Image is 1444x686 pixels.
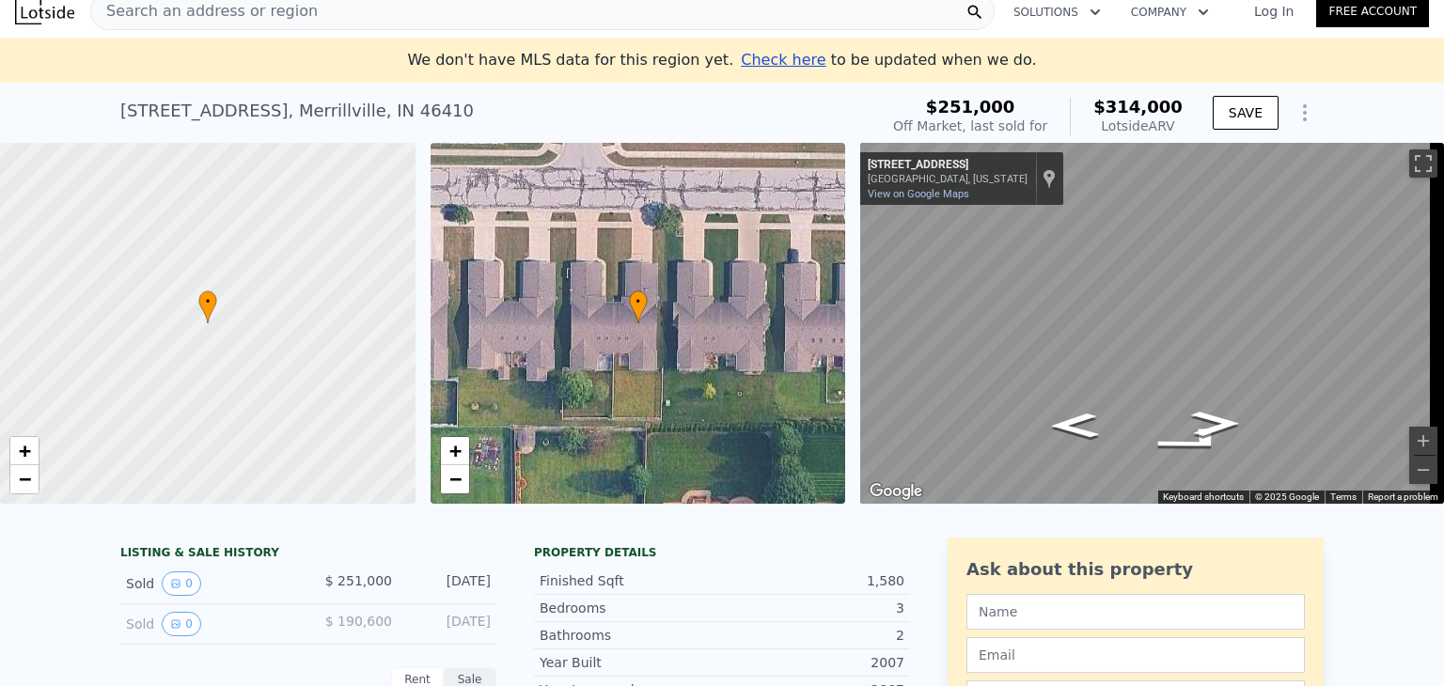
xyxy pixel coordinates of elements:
button: View historical data [162,612,201,636]
div: [STREET_ADDRESS] [868,158,1028,173]
div: LISTING & SALE HISTORY [120,545,496,564]
div: Sold [126,571,293,596]
div: 1,580 [722,571,904,590]
span: © 2025 Google [1255,491,1319,502]
div: • [198,290,217,323]
div: 3 [722,599,904,617]
a: Zoom in [441,437,469,465]
img: Google [865,479,927,504]
input: Name [966,594,1305,630]
a: Report a problem [1368,491,1438,502]
div: 2007 [722,653,904,672]
span: $251,000 [926,97,1015,117]
button: Zoom out [1409,456,1437,484]
div: Year Built [540,653,722,672]
div: [STREET_ADDRESS] , Merrillville , IN 46410 [120,98,474,124]
a: Zoom out [441,465,469,493]
button: Show Options [1286,94,1324,132]
div: • [629,290,648,323]
span: $ 251,000 [325,573,392,588]
div: Street View [860,143,1444,504]
div: Property details [534,545,910,560]
span: + [19,439,31,462]
button: Toggle fullscreen view [1409,149,1437,178]
span: $314,000 [1093,97,1183,117]
div: Bathrooms [540,626,722,645]
path: Go East, W 77th Ave [1030,407,1120,444]
path: Go Northwest, Van Buren St [1125,418,1265,462]
a: Zoom in [10,437,39,465]
span: − [19,467,31,491]
div: [DATE] [407,612,491,636]
span: + [448,439,461,462]
div: [GEOGRAPHIC_DATA], [US_STATE] [868,173,1028,185]
path: Go West, W 77th Ave [1170,405,1260,442]
a: Show location on map [1043,168,1056,189]
div: 2 [722,626,904,645]
div: We don't have MLS data for this region yet. [407,49,1036,71]
span: • [198,293,217,310]
a: Terms [1330,491,1357,502]
a: View on Google Maps [868,188,969,200]
button: View historical data [162,571,201,596]
span: • [629,293,648,310]
span: Check here [741,51,825,69]
button: Zoom in [1409,427,1437,455]
a: Log In [1232,2,1316,21]
div: Lotside ARV [1093,117,1183,135]
span: $ 190,600 [325,614,392,629]
div: Off Market, last sold for [893,117,1047,135]
div: Map [860,143,1444,504]
div: [DATE] [407,571,491,596]
a: Open this area in Google Maps (opens a new window) [865,479,927,504]
div: to be updated when we do. [741,49,1036,71]
span: − [448,467,461,491]
div: Finished Sqft [540,571,722,590]
div: Sold [126,612,293,636]
a: Zoom out [10,465,39,493]
div: Bedrooms [540,599,722,617]
div: Ask about this property [966,556,1305,583]
button: SAVE [1213,96,1279,130]
input: Email [966,637,1305,673]
button: Keyboard shortcuts [1163,491,1244,504]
